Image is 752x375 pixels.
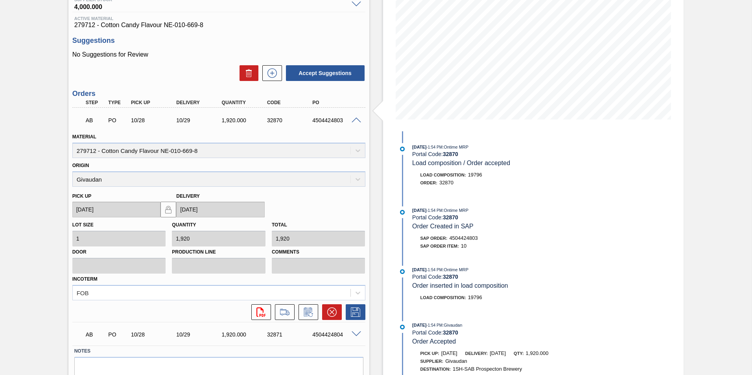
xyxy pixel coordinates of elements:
span: Active Material [74,16,363,21]
span: [DATE] [412,145,426,149]
label: Comments [272,246,365,258]
div: Open PDF file [247,304,271,320]
div: Type [106,100,130,105]
label: Pick up [72,193,92,199]
strong: 32870 [443,151,458,157]
button: Accept Suggestions [286,65,365,81]
div: 10/29/2025 [174,117,225,123]
div: Delete Suggestions [236,65,258,81]
div: Purchase order [106,117,130,123]
span: Givaudan [445,358,467,364]
div: Awaiting Billing [84,112,107,129]
span: Order : [420,180,437,185]
div: Portal Code: [412,274,599,280]
span: SAP Order Item: [420,244,459,248]
span: [DATE] [412,208,426,213]
div: Step [84,100,107,105]
span: 32870 [439,180,453,186]
span: : Ontime MRP [442,208,468,213]
label: Material [72,134,96,140]
div: Code [265,100,316,105]
label: Origin [72,163,89,168]
img: atual [400,269,405,274]
div: FOB [77,289,89,296]
label: Quantity [172,222,196,228]
span: Order Created in SAP [412,223,474,230]
div: Portal Code: [412,151,599,157]
strong: 32870 [443,214,458,221]
div: 10/28/2025 [129,117,180,123]
img: atual [400,210,405,215]
div: Quantity [220,100,271,105]
span: 279712 - Cotton Candy Flavour NE-010-669-8 [74,22,363,29]
span: : Givaudan [442,323,462,327]
div: 1,920.000 [220,117,271,123]
span: 1,920.000 [526,350,549,356]
button: locked [160,202,176,217]
div: Inform order change [295,304,318,320]
p: No Suggestions for Review [72,51,365,58]
span: Supplier: [420,359,444,364]
label: Delivery [176,193,200,199]
img: atual [400,325,405,329]
div: Delivery [174,100,225,105]
div: Save Order [342,304,365,320]
span: - 1:54 PM [427,323,443,327]
div: 10/28/2025 [129,331,180,338]
div: 32871 [265,331,316,338]
span: Pick up: [420,351,439,356]
p: AB [86,331,105,338]
label: Notes [74,346,363,357]
h3: Orders [72,90,365,98]
span: - 1:54 PM [427,145,443,149]
div: Go to Load Composition [271,304,295,320]
span: 19796 [468,172,482,178]
span: Destination: [420,367,451,371]
div: PO [310,100,361,105]
span: [DATE] [412,323,426,327]
div: Awaiting Billing [84,326,107,343]
input: mm/dd/yyyy [72,202,161,217]
label: Door [72,246,166,258]
label: Production Line [172,246,265,258]
span: 4504424803 [449,235,477,241]
strong: 32870 [443,329,458,336]
p: AB [86,117,105,123]
span: - 1:54 PM [427,208,443,213]
label: Lot size [72,222,94,228]
span: SAP Order: [420,236,448,241]
span: Load Composition : [420,295,466,300]
span: Delivery: [465,351,488,356]
div: Portal Code: [412,214,599,221]
div: Cancel Order [318,304,342,320]
h3: Suggestions [72,37,365,45]
div: 32870 [265,117,316,123]
span: 1SH-SAB Prospecton Brewery [453,366,522,372]
span: [DATE] [412,267,426,272]
span: [DATE] [441,350,457,356]
label: Incoterm [72,276,98,282]
div: 10/29/2025 [174,331,225,338]
label: Total [272,222,287,228]
span: 10 [461,243,466,249]
div: 4504424804 [310,331,361,338]
span: : Ontime MRP [442,145,468,149]
span: Load composition / Order accepted [412,160,510,166]
div: Purchase order [106,331,130,338]
input: mm/dd/yyyy [176,202,265,217]
img: atual [400,147,405,151]
span: 19796 [468,294,482,300]
span: Order Accepted [412,338,456,345]
div: 1,920.000 [220,331,271,338]
div: New suggestion [258,65,282,81]
span: [DATE] [490,350,506,356]
strong: 32870 [443,274,458,280]
div: Portal Code: [412,329,599,336]
img: locked [164,205,173,214]
div: Pick up [129,100,180,105]
span: Load Composition : [420,173,466,177]
span: - 1:54 PM [427,268,443,272]
div: Accept Suggestions [282,64,365,82]
div: 4504424803 [310,117,361,123]
span: Order inserted in load composition [412,282,508,289]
